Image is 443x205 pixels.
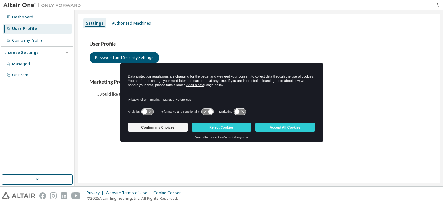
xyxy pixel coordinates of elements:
div: Dashboard [12,15,33,20]
div: Managed [12,62,30,67]
div: License Settings [4,50,39,55]
img: Altair One [3,2,84,8]
img: youtube.svg [71,192,81,199]
div: User Profile [12,26,37,31]
img: instagram.svg [50,192,57,199]
div: On Prem [12,73,28,78]
img: linkedin.svg [61,192,67,199]
img: facebook.svg [39,192,46,199]
img: altair_logo.svg [2,192,35,199]
div: Website Terms of Use [106,190,153,196]
label: I would like to receive marketing emails from Altair [97,90,192,98]
h3: Marketing Preferences [90,79,428,85]
p: © 2025 Altair Engineering, Inc. All Rights Reserved. [87,196,187,201]
div: Company Profile [12,38,43,43]
button: Password and Security Settings [90,52,159,63]
h3: User Profile [90,41,428,47]
div: Settings [86,21,103,26]
div: Cookie Consent [153,190,187,196]
div: Privacy [87,190,106,196]
div: Authorized Machines [112,21,151,26]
